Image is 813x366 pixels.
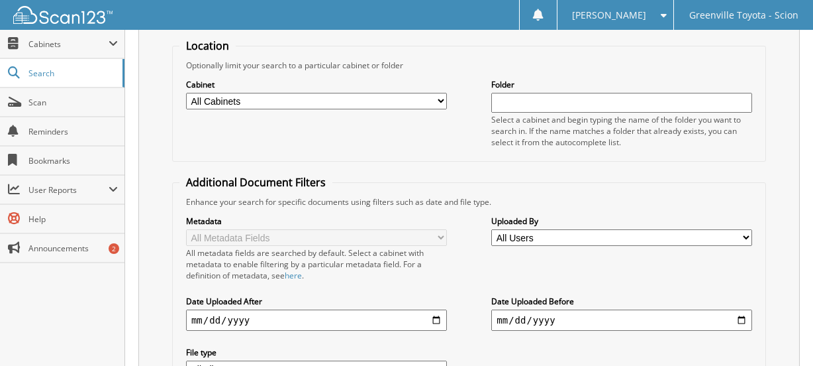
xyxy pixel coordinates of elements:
[28,126,118,137] span: Reminders
[28,155,118,166] span: Bookmarks
[28,213,118,225] span: Help
[186,347,447,358] label: File type
[491,114,752,148] div: Select a cabinet and begin typing the name of the folder you want to search in. If the name match...
[572,11,646,19] span: [PERSON_NAME]
[491,296,752,307] label: Date Uploaded Before
[747,302,813,366] iframe: Chat Widget
[186,247,447,281] div: All metadata fields are searched by default. Select a cabinet with metadata to enable filtering b...
[285,270,302,281] a: here
[186,296,447,307] label: Date Uploaded After
[28,243,118,254] span: Announcements
[689,11,798,19] span: Greenville Toyota - Scion
[28,68,116,79] span: Search
[179,38,236,53] legend: Location
[28,97,118,108] span: Scan
[109,243,119,254] div: 2
[491,79,752,90] label: Folder
[28,184,109,196] span: User Reports
[491,310,752,331] input: end
[186,79,447,90] label: Cabinet
[28,38,109,50] span: Cabinets
[13,6,113,24] img: scan123-logo-white.svg
[179,196,759,208] div: Enhance your search for specific documents using filters such as date and file type.
[179,175,332,190] legend: Additional Document Filters
[186,310,447,331] input: start
[491,215,752,227] label: Uploaded By
[186,215,447,227] label: Metadata
[179,60,759,71] div: Optionally limit your search to a particular cabinet or folder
